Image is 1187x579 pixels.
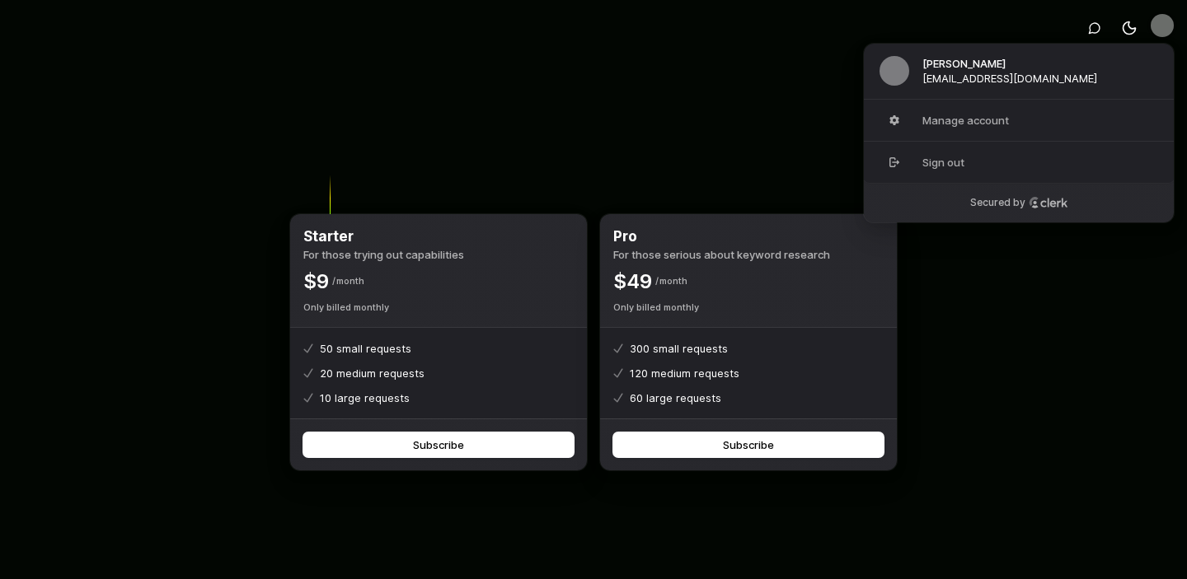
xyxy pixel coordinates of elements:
[613,227,637,247] h2: Pro
[613,268,652,295] p: $ 49
[655,274,687,287] p: Month
[303,227,354,247] h2: Starter
[922,56,1006,71] span: [PERSON_NAME]
[630,341,728,356] p: 300 small requests
[613,301,699,314] p: Only billed monthly
[613,432,884,457] button: Subscribe
[1151,14,1174,37] img: Ria Kusmara
[332,274,364,287] p: Month
[1029,197,1068,208] a: Clerk logo
[864,44,1174,222] div: User button popover
[303,247,464,262] p: For those trying out capabilities
[303,268,329,295] p: $ 9
[630,390,721,405] p: 60 large requests
[320,366,425,381] p: 20 medium requests
[970,196,1025,209] p: Secured by
[863,141,1175,183] button: Sign out
[613,247,830,262] p: For those serious about keyword research
[880,56,909,86] img: Ria Kusmara
[863,100,1175,141] button: Manage account
[1151,14,1174,37] button: Close user button
[303,432,574,457] button: Subscribe
[303,301,389,314] p: Only billed monthly
[922,71,1097,86] span: [EMAIL_ADDRESS][DOMAIN_NAME]
[320,390,410,405] p: 10 large requests
[320,341,411,356] p: 50 small requests
[630,366,739,381] p: 120 medium requests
